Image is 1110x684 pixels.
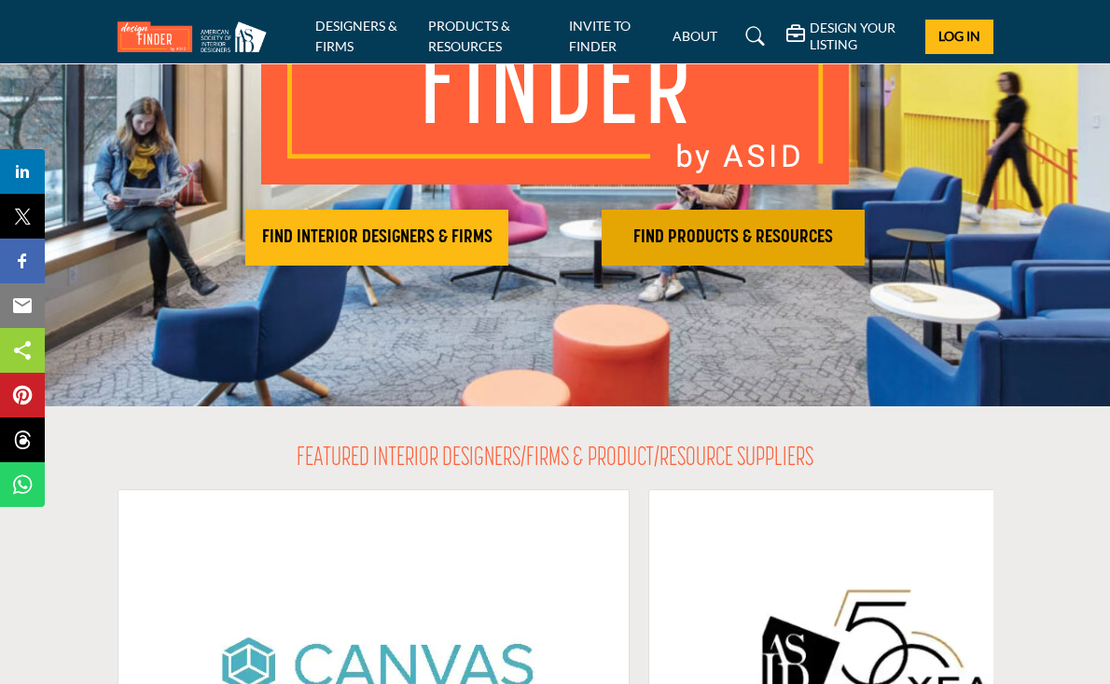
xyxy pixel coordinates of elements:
h2: FIND PRODUCTS & RESOURCES [607,226,859,249]
span: Log In [938,28,980,44]
button: FIND PRODUCTS & RESOURCES [602,210,865,266]
a: PRODUCTS & RESOURCES [428,18,510,54]
img: Site Logo [118,21,276,52]
a: ABOUT [673,28,717,44]
h2: FEATURED INTERIOR DESIGNERS/FIRMS & PRODUCT/RESOURCE SUPPLIERS [297,444,813,475]
button: FIND INTERIOR DESIGNERS & FIRMS [245,210,508,266]
div: DESIGN YOUR LISTING [786,20,911,53]
button: Log In [925,20,992,54]
a: Search [728,21,777,51]
h5: DESIGN YOUR LISTING [810,20,911,53]
a: DESIGNERS & FIRMS [315,18,397,54]
h2: FIND INTERIOR DESIGNERS & FIRMS [251,226,503,249]
a: INVITE TO FINDER [569,18,631,54]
